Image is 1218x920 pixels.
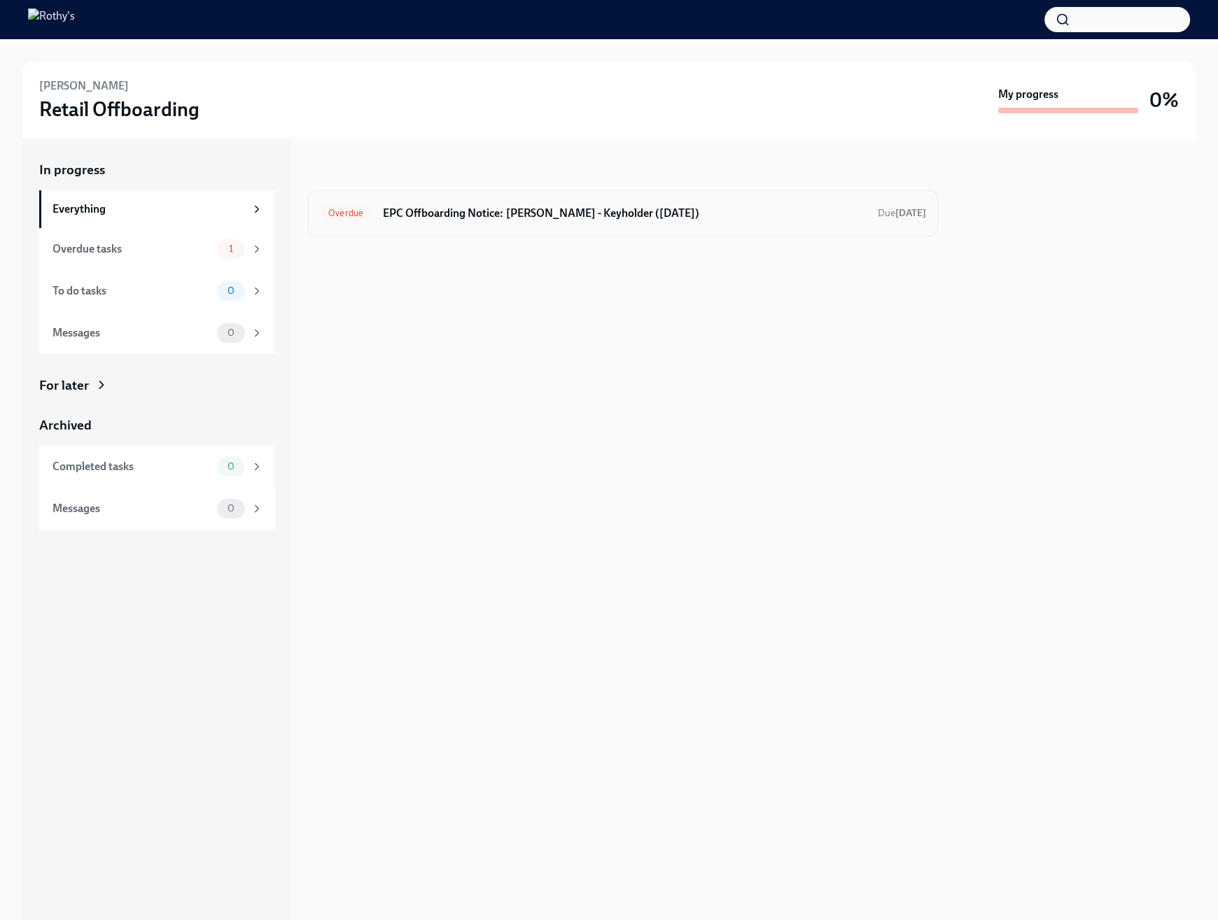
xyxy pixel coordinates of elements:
a: Overdue tasks1 [39,228,274,270]
a: In progress [39,161,274,179]
span: 0 [219,503,243,514]
strong: [DATE] [895,207,926,219]
a: Messages0 [39,312,274,354]
a: OverdueEPC Offboarding Notice: [PERSON_NAME] - Keyholder ([DATE])Due[DATE] [320,202,926,225]
span: 0 [219,285,243,296]
div: Messages [52,325,211,341]
span: Due [878,207,926,219]
div: Everything [52,201,245,217]
div: In progress [308,161,374,179]
span: Overdue [320,208,372,218]
a: For later [39,376,274,395]
div: Completed tasks [52,459,211,474]
a: Messages0 [39,488,274,530]
h3: 0% [1149,87,1179,113]
span: August 12th, 2025 09:00 [878,206,926,220]
span: 0 [219,327,243,338]
div: Overdue tasks [52,241,211,257]
h6: [PERSON_NAME] [39,78,129,94]
h3: Retail Offboarding [39,97,199,122]
h6: EPC Offboarding Notice: [PERSON_NAME] - Keyholder ([DATE]) [383,206,867,221]
div: For later [39,376,89,395]
span: 1 [220,243,241,254]
strong: My progress [998,87,1058,102]
a: Everything [39,190,274,228]
img: Rothy's [28,8,75,31]
a: Completed tasks0 [39,446,274,488]
span: 0 [219,461,243,472]
a: To do tasks0 [39,270,274,312]
div: To do tasks [52,283,211,299]
div: Messages [52,501,211,516]
a: Archived [39,416,274,434]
